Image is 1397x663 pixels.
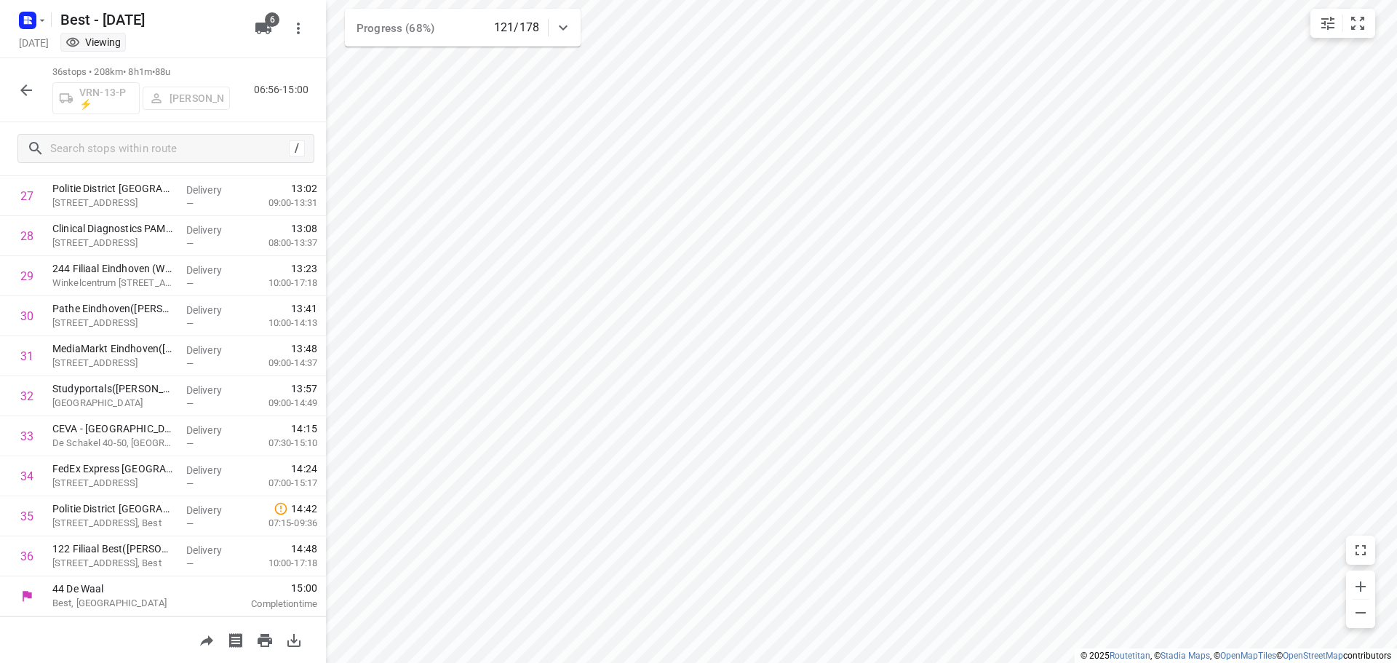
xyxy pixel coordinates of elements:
[52,276,175,290] p: Winkelcentrum Woensel 275, Eindhoven
[186,518,194,529] span: —
[186,343,240,357] p: Delivery
[186,558,194,569] span: —
[291,301,317,316] span: 13:41
[20,349,33,363] div: 31
[52,221,175,236] p: Clinical Diagnostics PAMM BV - locatie Eindhoven(Yvonne Spoelstra)
[52,436,175,450] p: De Schakel 40-50, Eindhoven
[52,421,175,436] p: CEVA - Eindhoven(Receptie)
[274,501,288,516] svg: Late
[357,22,434,35] span: Progress (68%)
[20,269,33,283] div: 29
[291,181,317,196] span: 13:02
[245,396,317,410] p: 09:00-14:49
[345,9,581,47] div: Progress (68%)121/178
[186,543,240,557] p: Delivery
[245,316,317,330] p: 10:00-14:13
[192,632,221,646] span: Share route
[50,138,289,160] input: Search stops within route
[279,632,309,646] span: Download route
[52,516,175,531] p: [STREET_ADDRESS], Best
[52,541,175,556] p: 122 Filiaal Best(Marielle Gudde)
[20,549,33,563] div: 36
[20,469,33,483] div: 34
[1220,651,1276,661] a: OpenMapTiles
[152,66,155,77] span: •
[186,198,194,209] span: —
[52,181,175,196] p: Politie District Eindhoven - Locatie Eindhoven-Noord(Anouk de Graaf)
[186,358,194,369] span: —
[1313,9,1342,38] button: Map settings
[186,263,240,277] p: Delivery
[52,476,175,491] p: Achtseweg Noord 17, Eindhoven
[186,463,240,477] p: Delivery
[52,396,175,410] p: Klokgebouw 280, Eindhoven
[20,429,33,443] div: 33
[291,541,317,556] span: 14:48
[265,12,279,27] span: 6
[186,303,240,317] p: Delivery
[221,632,250,646] span: Print shipping labels
[52,556,175,571] p: [STREET_ADDRESS], Best
[186,278,194,289] span: —
[291,221,317,236] span: 13:08
[245,516,317,531] p: 07:15-09:36
[245,356,317,370] p: 09:00-14:37
[221,597,317,611] p: Completion time
[254,82,314,98] p: 06:56-15:00
[291,381,317,396] span: 13:57
[245,236,317,250] p: 08:00-13:37
[52,261,175,276] p: 244 Filiaal Eindhoven (Woensel)(Marielle Gudde)
[52,581,204,596] p: 44 De Waal
[249,14,278,43] button: 6
[52,381,175,396] p: Studyportals(Cécile Jourdan)
[186,238,194,249] span: —
[284,14,313,43] button: More
[186,223,240,237] p: Delivery
[186,398,194,409] span: —
[1080,651,1391,661] li: © 2025 , © , © © contributors
[250,632,279,646] span: Print route
[245,556,317,571] p: 10:00-17:18
[155,66,170,77] span: 88u
[20,189,33,203] div: 27
[52,316,175,330] p: Dommelstraat 27, Eindhoven
[186,183,240,197] p: Delivery
[52,461,175,476] p: FedEx Express Netherlands - Locatie EINA(Inge Vos / Marianne Driessen / Kim Hanssens / Noortje Be...
[245,196,317,210] p: 09:00-13:31
[1310,9,1375,38] div: small contained button group
[245,276,317,290] p: 10:00-17:18
[291,461,317,476] span: 14:24
[52,356,175,370] p: Boschdijktunnel 1, Eindhoven
[289,140,305,156] div: /
[1110,651,1150,661] a: Routetitan
[52,596,204,611] p: Best, [GEOGRAPHIC_DATA]
[52,65,230,79] p: 36 stops • 208km • 8h1m
[1283,651,1343,661] a: OpenStreetMap
[186,478,194,489] span: —
[291,341,317,356] span: 13:48
[52,236,175,250] p: Michelangelolaan 2, Eindhoven
[52,501,175,516] p: Politie District Eindhoven - Locatie De Kempen - Best(Anouk de Graaf)
[52,341,175,356] p: MediaMarkt Eindhoven(Danielle Teulings)
[186,318,194,329] span: —
[1161,651,1210,661] a: Stadia Maps
[65,35,121,49] div: You are currently in view mode. To make any changes, go to edit project.
[291,421,317,436] span: 14:15
[186,503,240,517] p: Delivery
[245,476,317,491] p: 07:00-15:17
[245,436,317,450] p: 07:30-15:10
[186,383,240,397] p: Delivery
[20,509,33,523] div: 35
[186,423,240,437] p: Delivery
[20,309,33,323] div: 30
[291,501,317,516] span: 14:42
[52,301,175,316] p: Pathe Eindhoven(Saskia de Ruiter)
[20,229,33,243] div: 28
[186,438,194,449] span: —
[52,196,175,210] p: Michelangelolaan 4, Eindhoven
[20,389,33,403] div: 32
[291,261,317,276] span: 13:23
[221,581,317,595] span: 15:00
[494,19,539,36] p: 121/178
[1343,9,1372,38] button: Fit zoom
